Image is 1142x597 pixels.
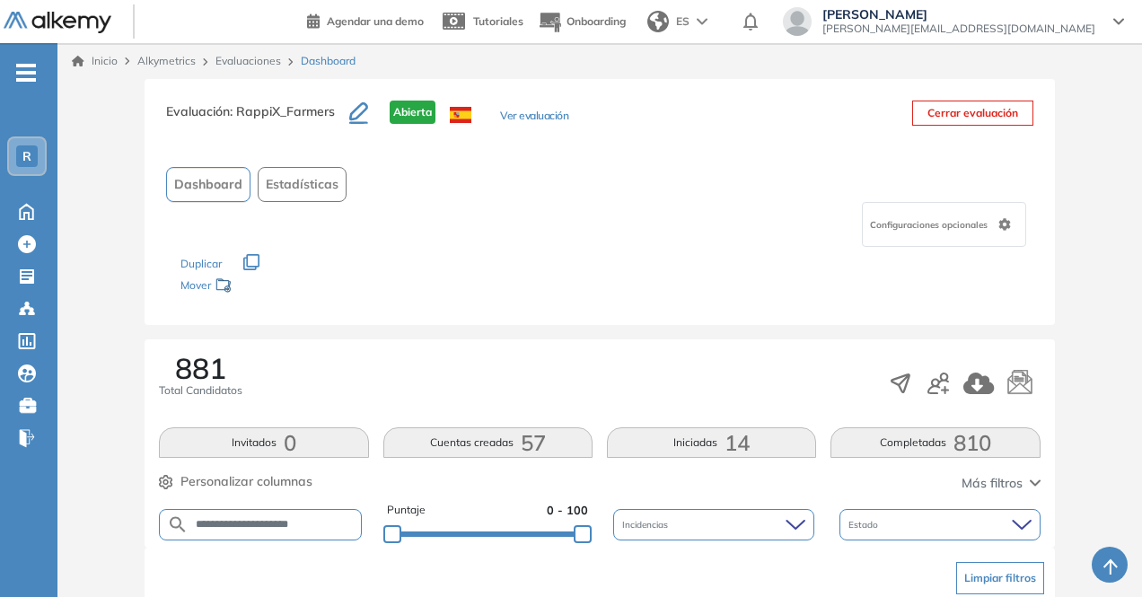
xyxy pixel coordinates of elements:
[175,354,226,382] span: 881
[16,71,36,75] i: -
[912,101,1033,126] button: Cerrar evaluación
[180,270,360,303] div: Mover
[174,175,242,194] span: Dashboard
[383,427,593,458] button: Cuentas creadas57
[390,101,435,124] span: Abierta
[862,202,1026,247] div: Configuraciones opcionales
[301,53,356,69] span: Dashboard
[327,14,424,28] span: Agendar una demo
[819,389,1142,597] div: Widget de chat
[180,472,312,491] span: Personalizar columnas
[822,22,1095,36] span: [PERSON_NAME][EMAIL_ADDRESS][DOMAIN_NAME]
[258,167,347,202] button: Estadísticas
[473,14,523,28] span: Tutoriales
[159,472,312,491] button: Personalizar columnas
[22,149,31,163] span: R
[647,11,669,32] img: world
[180,257,222,270] span: Duplicar
[4,12,111,34] img: Logo
[538,3,626,41] button: Onboarding
[622,518,672,531] span: Incidencias
[547,502,588,519] span: 0 - 100
[230,103,335,119] span: : RappiX_Farmers
[567,14,626,28] span: Onboarding
[159,427,368,458] button: Invitados0
[822,7,1095,22] span: [PERSON_NAME]
[166,101,349,138] h3: Evaluación
[215,54,281,67] a: Evaluaciones
[450,107,471,123] img: ESP
[500,108,568,127] button: Ver evaluación
[607,427,816,458] button: Iniciadas14
[697,18,707,25] img: arrow
[819,389,1142,597] iframe: Chat Widget
[166,167,250,202] button: Dashboard
[307,9,424,31] a: Agendar una demo
[167,514,189,536] img: SEARCH_ALT
[72,53,118,69] a: Inicio
[870,218,991,232] span: Configuraciones opcionales
[137,54,196,67] span: Alkymetrics
[387,502,426,519] span: Puntaje
[266,175,338,194] span: Estadísticas
[159,382,242,399] span: Total Candidatos
[676,13,690,30] span: ES
[613,509,814,540] div: Incidencias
